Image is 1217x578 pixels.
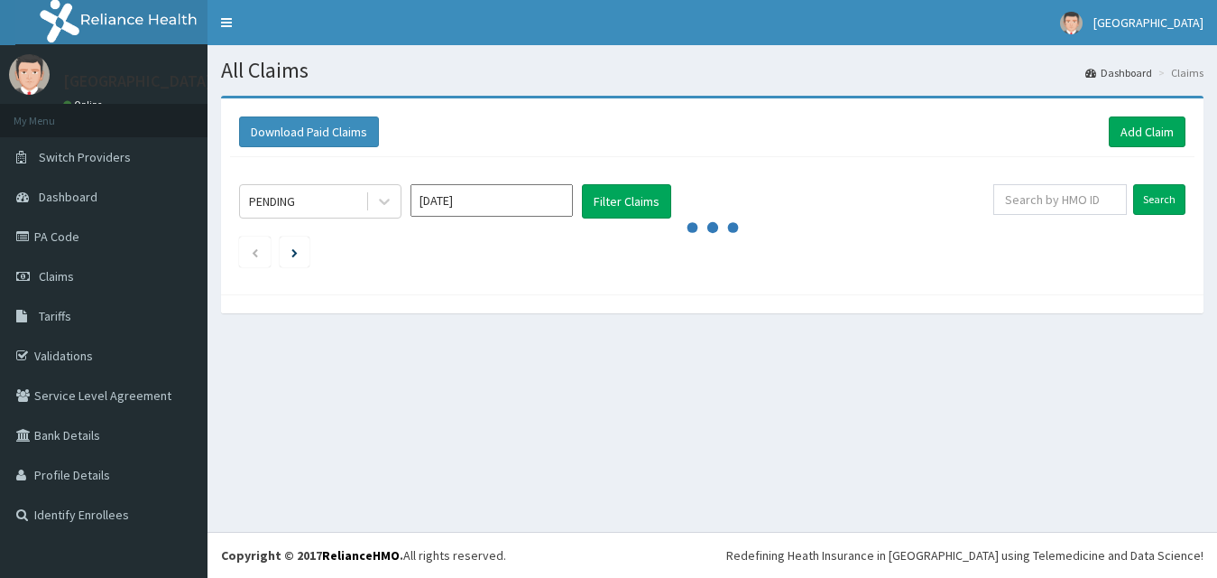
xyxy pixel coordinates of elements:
a: Next page [291,244,298,260]
a: Dashboard [1085,65,1152,80]
span: Tariffs [39,308,71,324]
a: RelianceHMO [322,547,400,564]
a: Online [63,98,106,111]
button: Filter Claims [582,184,671,219]
footer: All rights reserved. [207,532,1217,578]
strong: Copyright © 2017 . [221,547,403,564]
div: Redefining Heath Insurance in [GEOGRAPHIC_DATA] using Telemedicine and Data Science! [726,546,1203,564]
span: [GEOGRAPHIC_DATA] [1093,14,1203,31]
span: Dashboard [39,189,97,205]
span: Claims [39,268,74,284]
a: Previous page [251,244,259,260]
li: Claims [1154,65,1203,80]
button: Download Paid Claims [239,117,379,147]
img: User Image [1060,12,1083,34]
span: Switch Providers [39,149,131,165]
div: PENDING [249,192,295,210]
img: User Image [9,54,50,95]
input: Select Month and Year [410,184,573,217]
input: Search [1133,184,1185,215]
a: Add Claim [1109,117,1185,147]
p: [GEOGRAPHIC_DATA] [63,73,212,89]
input: Search by HMO ID [993,184,1127,215]
h1: All Claims [221,59,1203,82]
svg: audio-loading [686,200,740,255]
